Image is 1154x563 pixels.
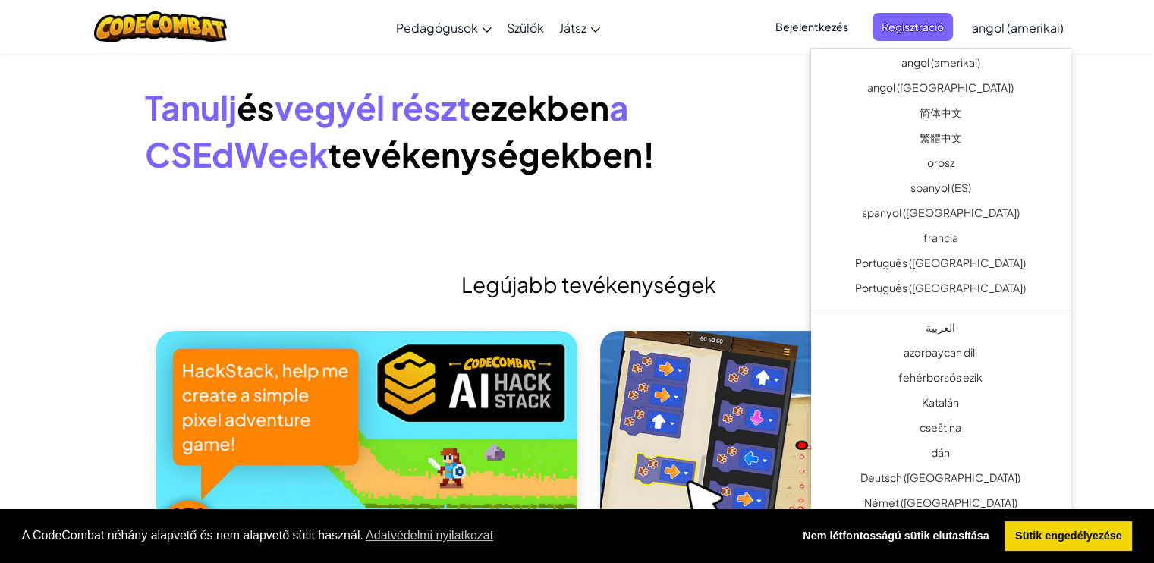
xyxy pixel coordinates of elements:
a: spanyol ([GEOGRAPHIC_DATA]) [811,203,1071,228]
font: Sütik engedélyezése [1015,530,1122,542]
a: Deutsch ([GEOGRAPHIC_DATA]) [811,467,1071,492]
a: fehérborsós ezik [811,367,1071,392]
button: Bejelentkezés [766,13,857,41]
font: spanyol (ES) [910,181,971,194]
a: dán [811,442,1071,467]
a: Szülők [499,7,552,48]
a: sütik elutasítása [793,521,1000,552]
font: 繁體中文 [920,131,962,144]
a: angol (amerikai) [964,7,1071,48]
button: Regisztráció [873,13,953,41]
font: Deutsch ([GEOGRAPHIC_DATA]) [860,470,1020,484]
font: Katalán [922,395,959,409]
font: Szülők [507,20,544,36]
a: cseština [811,417,1071,442]
a: Pedagógusok [388,7,499,48]
a: azərbaycan dili [811,342,1071,367]
font: Português ([GEOGRAPHIC_DATA]) [855,281,1026,294]
font: és [237,86,275,128]
a: 简体中文 [811,102,1071,127]
a: Játsz [552,7,608,48]
a: 繁體中文 [811,127,1071,153]
a: angol (amerikai) [811,52,1071,77]
font: Nem létfontosságú sütik elutasítása [803,530,989,542]
font: azərbaycan dili [904,345,977,359]
font: francia [923,231,958,244]
font: Pedagógusok [396,20,478,36]
a: orosz [811,153,1071,178]
font: cseština [920,420,961,434]
font: 简体中文 [920,105,962,119]
a: Português ([GEOGRAPHIC_DATA]) [811,278,1071,303]
font: tevékenységekben! [328,133,655,175]
a: francia [811,228,1071,253]
font: Német ([GEOGRAPHIC_DATA]) [864,495,1017,509]
font: A CodeCombat néhány alapvető és nem alapvető sütit használ. [22,529,363,542]
font: Bejelentkezés [775,20,848,33]
font: ezekben [470,86,609,128]
a: Português ([GEOGRAPHIC_DATA]) [811,253,1071,278]
a: sütik engedélyezése [1005,521,1132,552]
a: spanyol (ES) [811,178,1071,203]
font: angol ([GEOGRAPHIC_DATA]) [867,80,1014,94]
font: Játsz [559,20,586,36]
font: Tanulj [145,86,237,128]
a: Német ([GEOGRAPHIC_DATA]) [811,492,1071,517]
font: Português ([GEOGRAPHIC_DATA]) [855,256,1026,269]
a: Katalán [811,392,1071,417]
font: dán [931,445,950,459]
font: Adatvédelmi nyilatkozat [366,529,493,542]
font: angol (amerikai) [972,20,1064,36]
font: vegyél részt [275,86,470,128]
font: العربية [926,320,955,334]
img: CodeCombat logó [94,11,227,42]
a: العربية [811,317,1071,342]
font: Regisztráció [882,20,944,33]
a: tudjon meg többet a sütikről [363,524,495,547]
font: fehérborsós ezik [898,370,983,384]
font: Legújabb tevékenységek [461,271,715,297]
a: angol ([GEOGRAPHIC_DATA]) [811,77,1071,102]
font: orosz [927,156,954,169]
font: angol (amerikai) [901,55,980,69]
font: spanyol ([GEOGRAPHIC_DATA]) [862,206,1020,219]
